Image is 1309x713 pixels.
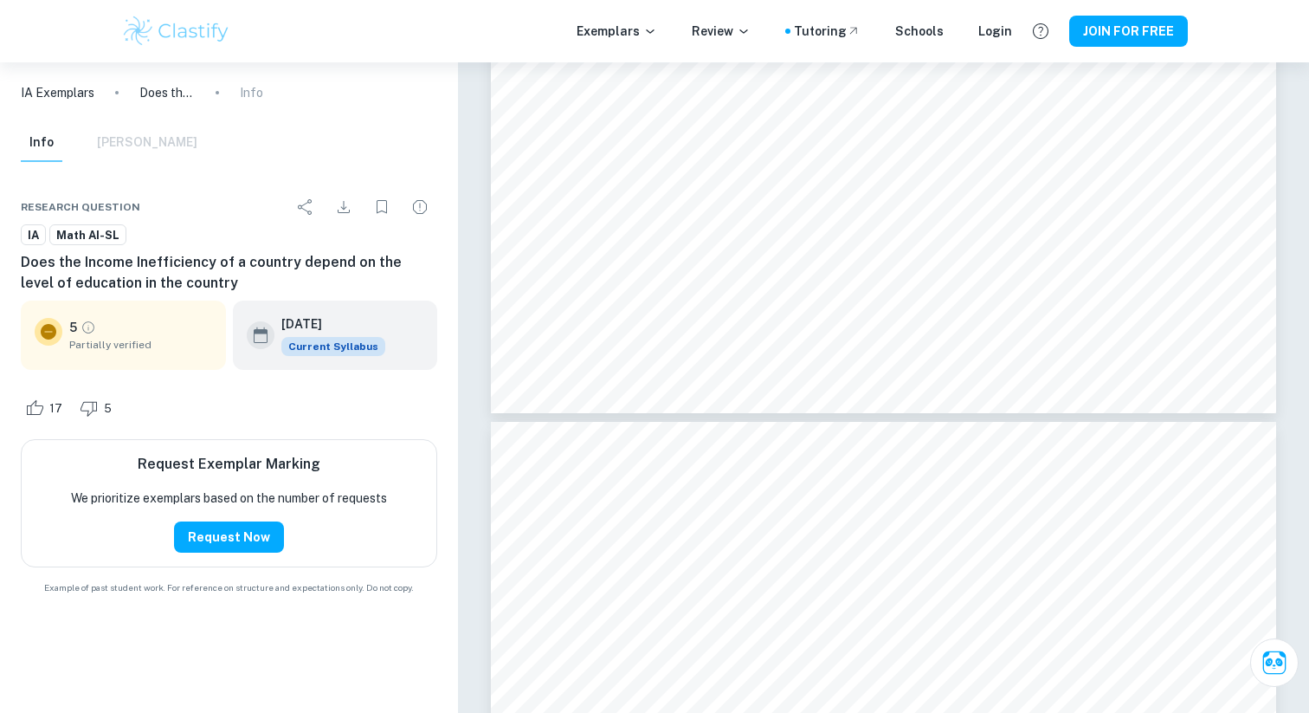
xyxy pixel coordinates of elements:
span: IA [22,227,45,244]
span: Example of past student work. For reference on structure and expectations only. Do not copy. [21,581,437,594]
span: Partially verified [69,337,212,353]
h6: Request Exemplar Marking [138,454,320,475]
a: Schools [895,22,944,41]
p: Exemplars [577,22,657,41]
a: Grade partially verified [81,320,96,335]
h6: Does the Income Inefficiency of a country depend on the level of education in the country [21,252,437,294]
div: Download [326,190,361,224]
span: Current Syllabus [281,337,385,356]
img: Clastify logo [121,14,231,49]
button: JOIN FOR FREE [1069,16,1188,47]
span: 5 [94,400,121,418]
button: Ask Clai [1250,638,1299,687]
div: Share [288,190,323,224]
a: IA [21,224,46,246]
span: Research question [21,199,140,215]
div: This exemplar is based on the current syllabus. Feel free to refer to it for inspiration/ideas wh... [281,337,385,356]
button: Help and Feedback [1026,16,1055,46]
div: Like [21,394,72,422]
p: Does the Income Inefficiency of a country depend on the level of education in the country [139,83,195,102]
a: Math AI-SL [49,224,126,246]
p: We prioritize exemplars based on the number of requests [71,489,387,508]
a: IA Exemplars [21,83,94,102]
div: Report issue [403,190,437,224]
a: Tutoring [794,22,861,41]
p: Review [692,22,751,41]
h6: [DATE] [281,314,371,334]
button: Info [21,124,62,162]
button: Request Now [174,522,284,553]
div: Bookmark [364,190,399,224]
p: 5 [69,318,77,337]
div: Dislike [75,394,121,422]
span: Math AI-SL [50,227,126,244]
p: Info [240,83,263,102]
a: Login [978,22,1012,41]
span: 17 [40,400,72,418]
